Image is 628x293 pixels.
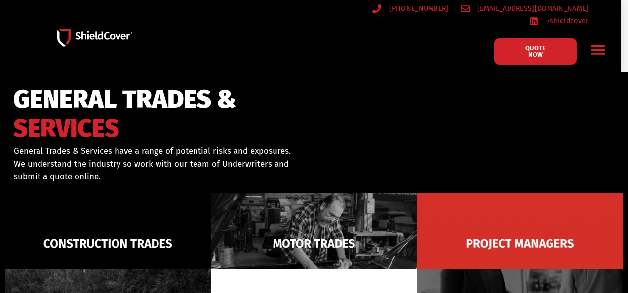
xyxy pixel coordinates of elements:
[387,2,448,15] span: [PHONE_NUMBER]
[372,2,449,15] a: [PHONE_NUMBER]
[13,89,236,110] span: GENERAL TRADES &
[57,29,132,47] img: Shield-Cover-Underwriting-Australia-logo-full
[544,15,589,27] span: /shieldcover
[475,2,588,15] span: [EMAIL_ADDRESS][DOMAIN_NAME]
[587,38,610,61] div: Menu Toggle
[461,2,589,15] a: [EMAIL_ADDRESS][DOMAIN_NAME]
[518,45,553,58] span: QUOTE NOW
[494,38,577,65] a: QUOTE NOW
[14,145,303,183] p: General Trades & Services have a range of potential risks and exposures. We understand the indust...
[529,15,588,27] a: /shieldcover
